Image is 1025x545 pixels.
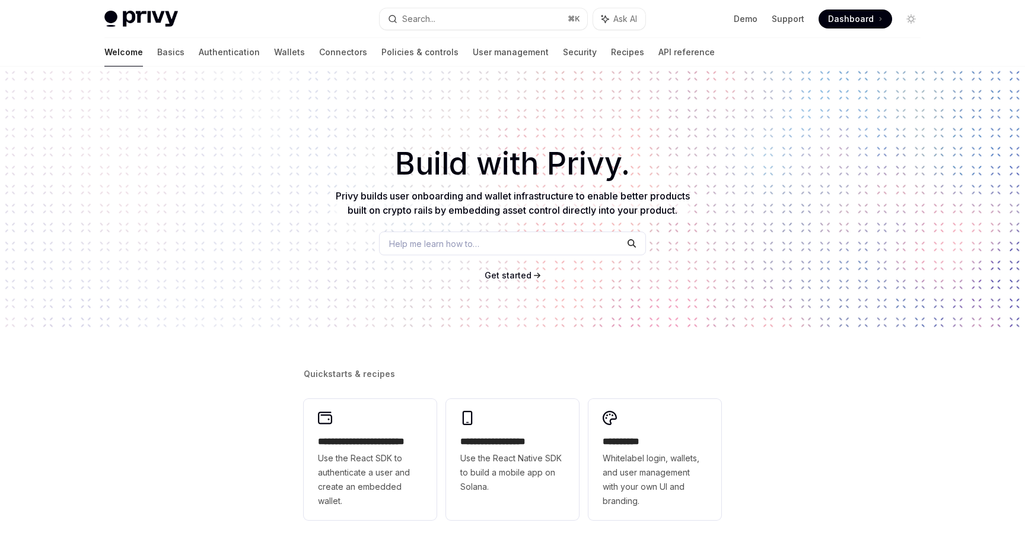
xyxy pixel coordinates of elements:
[402,12,435,26] div: Search...
[613,13,637,25] span: Ask AI
[380,8,587,30] button: Search...⌘K
[199,38,260,66] a: Authentication
[389,237,479,250] span: Help me learn how to…
[446,399,579,520] a: **** **** **** ***Use the React Native SDK to build a mobile app on Solana.
[603,451,707,508] span: Whitelabel login, wallets, and user management with your own UI and branding.
[828,13,874,25] span: Dashboard
[460,451,565,494] span: Use the React Native SDK to build a mobile app on Solana.
[485,270,531,281] a: Get started
[274,38,305,66] a: Wallets
[658,38,715,66] a: API reference
[611,38,644,66] a: Recipes
[336,190,690,216] span: Privy builds user onboarding and wallet infrastructure to enable better products built on crypto ...
[473,38,549,66] a: User management
[819,9,892,28] a: Dashboard
[104,38,143,66] a: Welcome
[395,153,630,175] span: Build with Privy.
[485,270,531,280] span: Get started
[568,14,580,24] span: ⌘ K
[588,399,721,520] a: **** *****Whitelabel login, wallets, and user management with your own UI and branding.
[304,368,395,380] span: Quickstarts & recipes
[381,38,459,66] a: Policies & controls
[772,13,804,25] a: Support
[319,38,367,66] a: Connectors
[734,13,757,25] a: Demo
[318,451,422,508] span: Use the React SDK to authenticate a user and create an embedded wallet.
[563,38,597,66] a: Security
[593,8,645,30] button: Ask AI
[104,11,178,27] img: light logo
[157,38,184,66] a: Basics
[902,9,921,28] button: Toggle dark mode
